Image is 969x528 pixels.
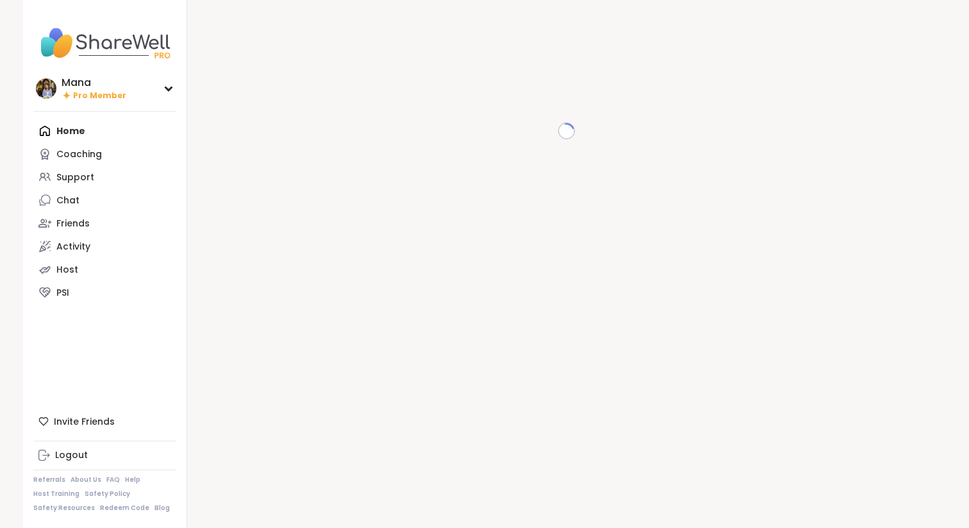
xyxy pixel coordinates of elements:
a: Logout [33,444,176,467]
a: FAQ [106,475,120,484]
div: Support [56,171,94,184]
img: ShareWell Nav Logo [33,21,176,65]
a: Safety Policy [85,490,130,498]
span: Pro Member [73,90,126,101]
a: Safety Resources [33,504,95,513]
div: Host [56,264,78,277]
a: PSI [33,281,176,304]
div: Invite Friends [33,410,176,433]
div: Activity [56,241,90,253]
img: Mana [36,78,56,99]
div: Friends [56,217,90,230]
a: Activity [33,235,176,258]
div: Coaching [56,148,102,161]
a: Friends [33,212,176,235]
a: Referrals [33,475,65,484]
div: PSI [56,287,69,300]
a: Support [33,166,176,189]
a: Coaching [33,142,176,166]
a: Host Training [33,490,79,498]
a: Help [125,475,140,484]
a: Blog [154,504,170,513]
a: Redeem Code [100,504,149,513]
a: About Us [70,475,101,484]
a: Chat [33,189,176,212]
div: Chat [56,194,79,207]
div: Mana [62,76,126,90]
div: Logout [55,449,88,462]
a: Host [33,258,176,281]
